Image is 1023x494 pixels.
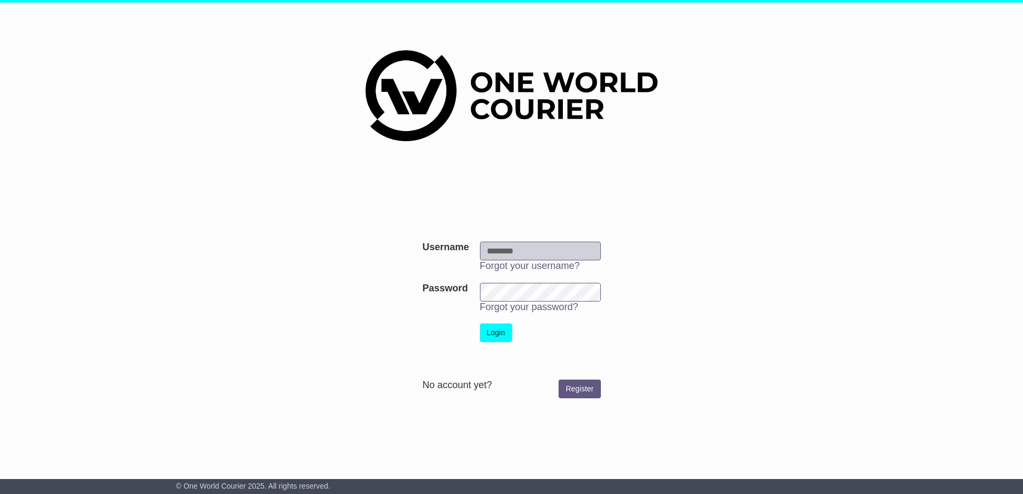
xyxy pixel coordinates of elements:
[365,50,658,141] img: One World
[422,380,600,391] div: No account yet?
[559,380,600,398] a: Register
[422,283,468,295] label: Password
[480,302,578,312] a: Forgot your password?
[480,260,580,271] a: Forgot your username?
[480,323,512,342] button: Login
[176,482,331,490] span: © One World Courier 2025. All rights reserved.
[422,242,469,253] label: Username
